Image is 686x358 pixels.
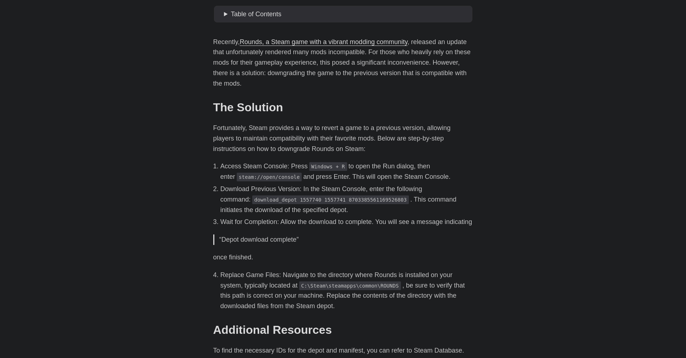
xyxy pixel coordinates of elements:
a: Rounds, a Steam game with a vibrant modding community [240,38,407,46]
li: Download Previous Version: In the Steam Console, enter the following command: . This command init... [220,184,473,215]
p: once finished. [213,252,473,263]
li: Access Steam Console: Press to open the Run dialog, then enter and press Enter. This will open th... [220,161,473,182]
code: C:\Steam\steamapps\common\ROUNDS [299,281,401,290]
span: Table of Contents [231,10,281,18]
code: steam://open/console [237,173,302,181]
h2: Additional Resources [213,323,473,337]
li: Replace Game Files: Navigate to the directory where Rounds is installed on your system, typically... [220,270,473,311]
p: “Depot download complete” [219,234,468,245]
h2: The Solution [213,100,473,114]
li: Wait for Completion: Allow the download to complete. You will see a message indicating [220,217,473,227]
code: download_depot 1557740 1557741 8703385561169526803 [252,195,409,204]
summary: Table of Contents [224,9,469,20]
code: Windows + R [309,162,347,171]
p: Fortunately, Steam provides a way to revert a game to a previous version, allowing players to mai... [213,123,473,154]
p: Recently, , released an update that unfortunately rendered many mods incompatible. For those who ... [213,37,473,89]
